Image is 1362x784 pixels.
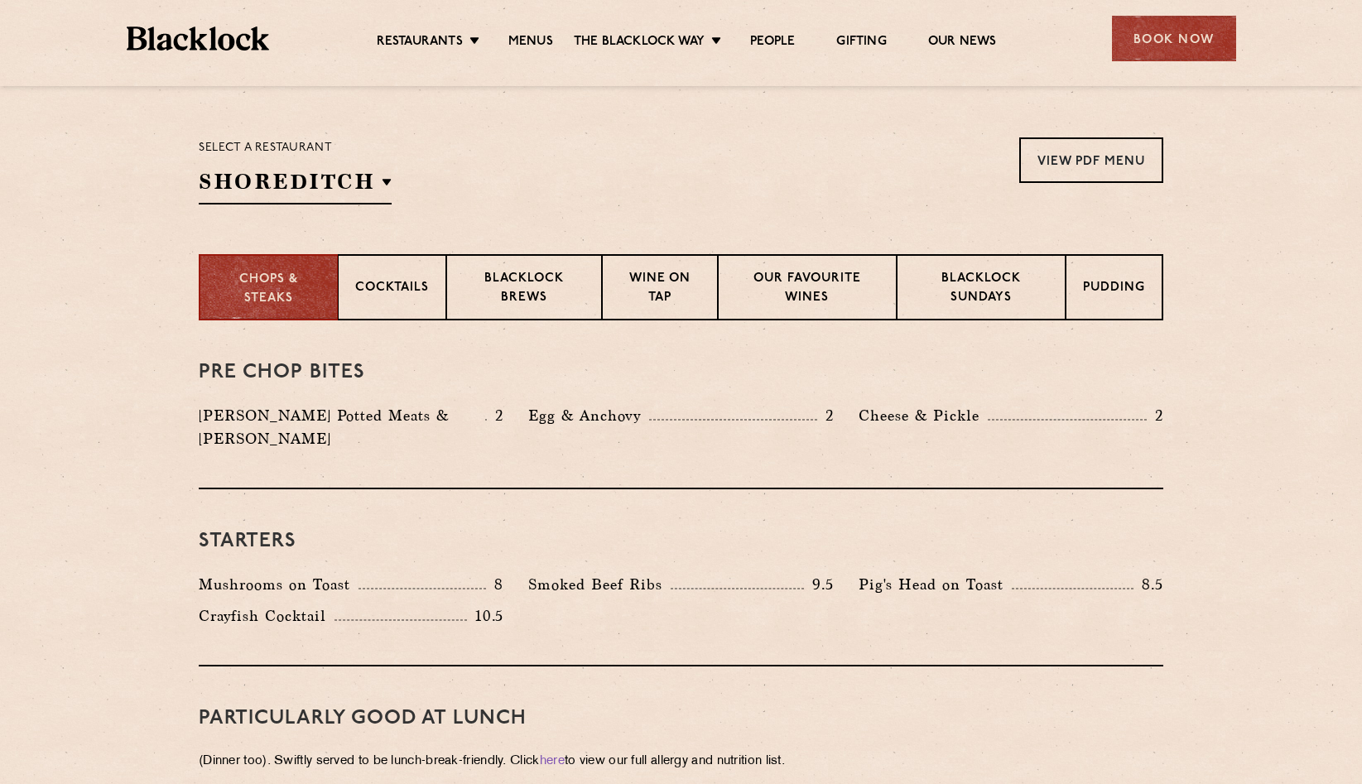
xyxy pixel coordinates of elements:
[619,270,700,309] p: Wine on Tap
[217,271,320,308] p: Chops & Steaks
[464,270,585,309] p: Blacklock Brews
[355,279,429,300] p: Cocktails
[199,167,392,204] h2: Shoreditch
[804,574,834,595] p: 9.5
[127,26,270,51] img: BL_Textured_Logo-footer-cropped.svg
[859,573,1012,596] p: Pig's Head on Toast
[1083,279,1145,300] p: Pudding
[467,605,503,627] p: 10.5
[928,34,997,52] a: Our News
[199,137,392,159] p: Select a restaurant
[859,404,988,427] p: Cheese & Pickle
[199,404,485,450] p: [PERSON_NAME] Potted Meats & [PERSON_NAME]
[1133,574,1163,595] p: 8.5
[199,604,334,628] p: Crayfish Cocktail
[199,573,359,596] p: Mushrooms on Toast
[1147,405,1163,426] p: 2
[735,270,878,309] p: Our favourite wines
[540,755,565,767] a: here
[199,362,1163,383] h3: Pre Chop Bites
[750,34,795,52] a: People
[199,531,1163,552] h3: Starters
[574,34,705,52] a: The Blacklock Way
[914,270,1048,309] p: Blacklock Sundays
[377,34,463,52] a: Restaurants
[508,34,553,52] a: Menus
[1019,137,1163,183] a: View PDF Menu
[1112,16,1236,61] div: Book Now
[487,405,503,426] p: 2
[199,708,1163,729] h3: PARTICULARLY GOOD AT LUNCH
[486,574,503,595] p: 8
[817,405,834,426] p: 2
[199,750,1163,773] p: (Dinner too). Swiftly served to be lunch-break-friendly. Click to view our full allergy and nutri...
[528,573,671,596] p: Smoked Beef Ribs
[836,34,886,52] a: Gifting
[528,404,649,427] p: Egg & Anchovy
